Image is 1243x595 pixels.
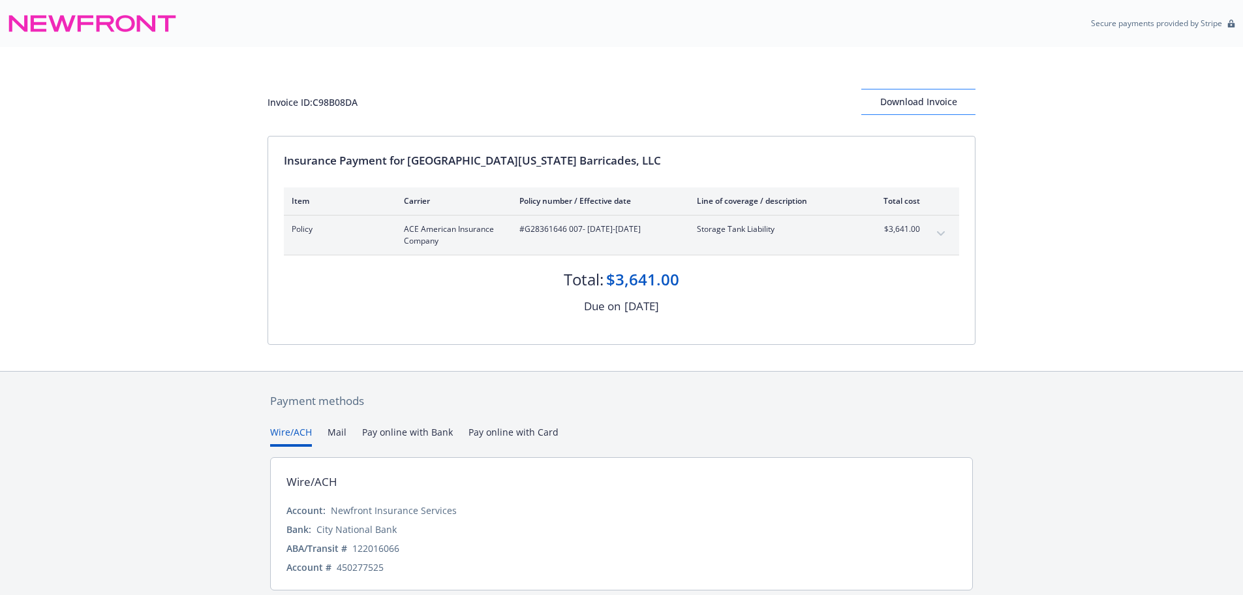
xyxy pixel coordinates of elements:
[861,89,975,114] div: Download Invoice
[352,541,399,555] div: 122016066
[286,474,337,490] div: Wire/ACH
[697,223,850,235] span: Storage Tank Liability
[1091,18,1222,29] p: Secure payments provided by Stripe
[404,223,499,247] span: ACE American Insurance Company
[337,560,384,574] div: 450277525
[270,425,312,447] button: Wire/ACH
[584,298,621,315] div: Due on
[362,425,453,447] button: Pay online with Bank
[930,223,951,244] button: expand content
[697,195,850,206] div: Line of coverage / description
[404,195,499,206] div: Carrier
[292,195,383,206] div: Item
[519,195,676,206] div: Policy number / Effective date
[606,268,679,291] div: $3,641.00
[270,393,973,410] div: Payment methods
[564,268,604,291] div: Total:
[286,523,311,536] div: Bank:
[286,560,331,574] div: Account #
[871,195,920,206] div: Total cost
[624,298,659,315] div: [DATE]
[861,89,975,115] button: Download Invoice
[292,223,383,235] span: Policy
[284,152,959,169] div: Insurance Payment for [GEOGRAPHIC_DATA][US_STATE] Barricades, LLC
[328,425,346,447] button: Mail
[286,504,326,517] div: Account:
[316,523,397,536] div: City National Bank
[871,223,920,235] span: $3,641.00
[284,216,959,255] div: PolicyACE American Insurance Company#G28361646 007- [DATE]-[DATE]Storage Tank Liability$3,641.00e...
[268,95,358,109] div: Invoice ID: C98B08DA
[468,425,559,447] button: Pay online with Card
[519,223,676,235] span: #G28361646 007 - [DATE]-[DATE]
[331,504,457,517] div: Newfront Insurance Services
[286,541,347,555] div: ABA/Transit #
